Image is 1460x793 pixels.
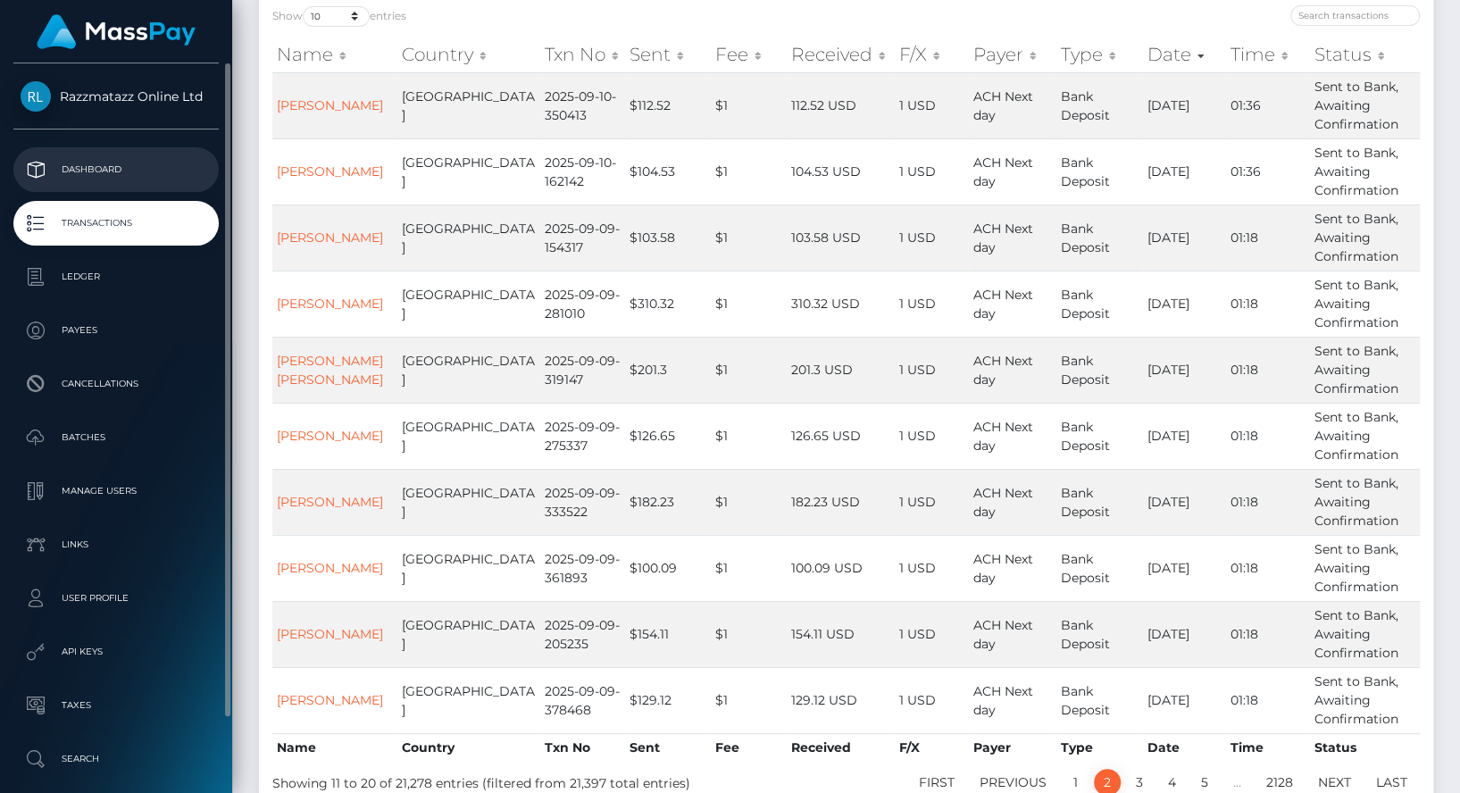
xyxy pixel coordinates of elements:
[787,337,895,403] td: 201.3 USD
[1055,601,1142,667] td: Bank Deposit
[787,271,895,337] td: 310.32 USD
[540,72,625,138] td: 2025-09-10-350413
[1055,403,1142,469] td: Bank Deposit
[13,737,219,781] a: Search
[787,138,895,205] td: 104.53 USD
[277,353,383,388] a: [PERSON_NAME] [PERSON_NAME]
[625,469,711,535] td: $182.23
[711,667,787,733] td: $1
[711,271,787,337] td: $1
[968,733,1055,762] th: Payer
[895,37,968,72] th: F/X: activate to sort column ascending
[13,522,219,567] a: Links
[787,469,895,535] td: 182.23 USD
[272,733,397,762] th: Name
[625,337,711,403] td: $201.3
[1310,205,1420,271] td: Sent to Bank, Awaiting Confirmation
[1310,72,1420,138] td: Sent to Bank, Awaiting Confirmation
[972,353,1032,388] span: ACH Next day
[13,255,219,299] a: Ledger
[21,210,212,237] p: Transactions
[540,337,625,403] td: 2025-09-09-319147
[895,205,968,271] td: 1 USD
[1055,37,1142,72] th: Type: activate to sort column ascending
[1226,72,1310,138] td: 01:36
[1226,601,1310,667] td: 01:18
[711,403,787,469] td: $1
[1055,733,1142,762] th: Type
[21,156,212,183] p: Dashboard
[397,535,540,601] td: [GEOGRAPHIC_DATA]
[13,415,219,460] a: Batches
[540,601,625,667] td: 2025-09-09-205235
[540,37,625,72] th: Txn No: activate to sort column ascending
[397,205,540,271] td: [GEOGRAPHIC_DATA]
[972,287,1032,321] span: ACH Next day
[1226,469,1310,535] td: 01:18
[625,271,711,337] td: $310.32
[1143,205,1226,271] td: [DATE]
[625,72,711,138] td: $112.52
[787,403,895,469] td: 126.65 USD
[787,733,895,762] th: Received
[968,37,1055,72] th: Payer: activate to sort column ascending
[21,531,212,558] p: Links
[1310,271,1420,337] td: Sent to Bank, Awaiting Confirmation
[787,72,895,138] td: 112.52 USD
[277,692,383,708] a: [PERSON_NAME]
[13,88,219,104] span: Razzmatazz Online Ltd
[625,733,711,762] th: Sent
[272,6,406,27] label: Show entries
[1055,337,1142,403] td: Bank Deposit
[21,585,212,612] p: User Profile
[21,263,212,290] p: Ledger
[277,97,383,113] a: [PERSON_NAME]
[1310,733,1420,762] th: Status
[397,667,540,733] td: [GEOGRAPHIC_DATA]
[13,308,219,353] a: Payees
[625,667,711,733] td: $129.12
[1143,601,1226,667] td: [DATE]
[1143,138,1226,205] td: [DATE]
[1290,5,1420,26] input: Search transactions
[895,667,968,733] td: 1 USD
[1055,271,1142,337] td: Bank Deposit
[1055,667,1142,733] td: Bank Deposit
[625,138,711,205] td: $104.53
[277,163,383,179] a: [PERSON_NAME]
[1310,667,1420,733] td: Sent to Bank, Awaiting Confirmation
[787,601,895,667] td: 154.11 USD
[787,37,895,72] th: Received: activate to sort column ascending
[1143,37,1226,72] th: Date: activate to sort column ascending
[711,469,787,535] td: $1
[21,371,212,397] p: Cancellations
[277,560,383,576] a: [PERSON_NAME]
[13,469,219,513] a: Manage Users
[895,403,968,469] td: 1 USD
[711,72,787,138] td: $1
[1055,205,1142,271] td: Bank Deposit
[540,271,625,337] td: 2025-09-09-281010
[895,337,968,403] td: 1 USD
[277,296,383,312] a: [PERSON_NAME]
[21,692,212,719] p: Taxes
[1143,733,1226,762] th: Date
[972,617,1032,652] span: ACH Next day
[540,403,625,469] td: 2025-09-09-275337
[1226,37,1310,72] th: Time: activate to sort column ascending
[21,317,212,344] p: Payees
[1143,469,1226,535] td: [DATE]
[21,746,212,772] p: Search
[711,733,787,762] th: Fee
[1226,271,1310,337] td: 01:18
[895,535,968,601] td: 1 USD
[711,337,787,403] td: $1
[1310,601,1420,667] td: Sent to Bank, Awaiting Confirmation
[277,230,383,246] a: [PERSON_NAME]
[625,535,711,601] td: $100.09
[277,626,383,642] a: [PERSON_NAME]
[1310,37,1420,72] th: Status: activate to sort column ascending
[540,138,625,205] td: 2025-09-10-162142
[1310,138,1420,205] td: Sent to Bank, Awaiting Confirmation
[272,767,735,793] div: Showing 11 to 20 of 21,278 entries (filtered from 21,397 total entries)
